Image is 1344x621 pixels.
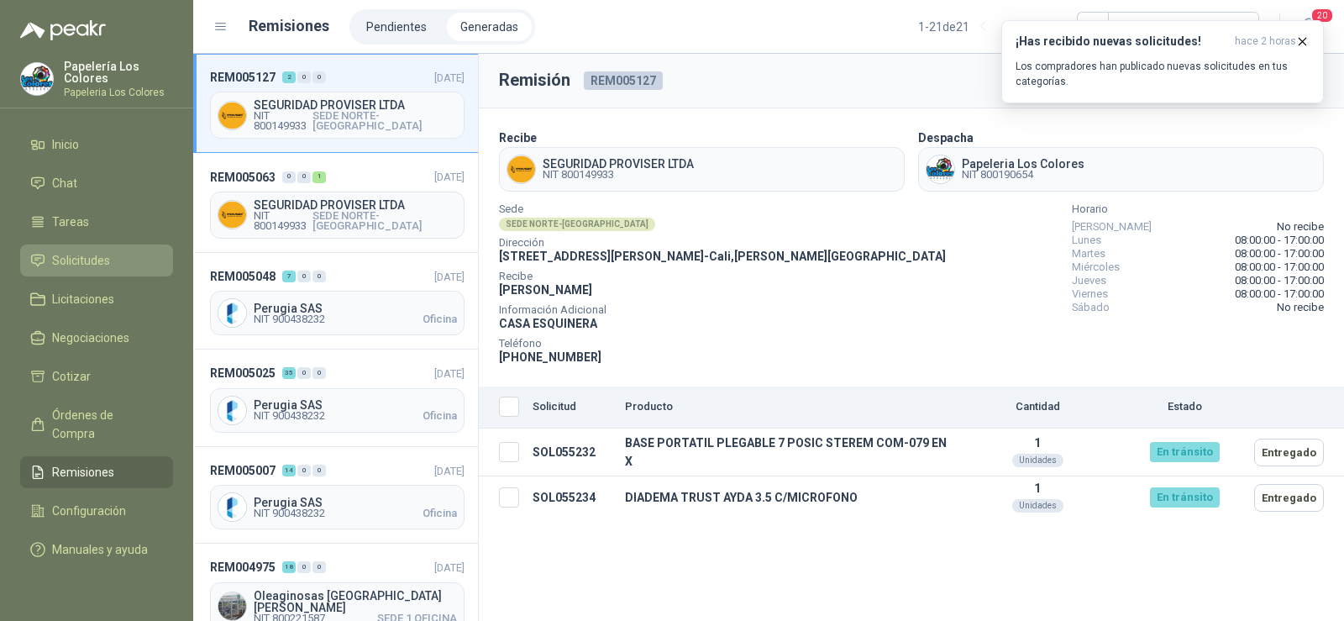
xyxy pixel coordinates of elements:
span: SEGURIDAD PROVISER LTDA [254,199,457,211]
span: Lunes [1072,234,1101,247]
div: 0 [312,367,326,379]
td: SOL055232 [526,429,618,476]
div: 1 - 21 de 21 [918,13,1023,40]
button: Entregado [1254,484,1324,512]
span: Horario [1072,205,1324,213]
span: REM005025 [210,364,276,382]
span: Viernes [1072,287,1108,301]
img: Company Logo [507,155,535,183]
td: DIADEMA TRUST AYDA 3.5 C/MICROFONO [618,476,953,519]
div: En tránsito [1150,442,1220,462]
span: SEDE NORTE-[GEOGRAPHIC_DATA] [312,111,457,131]
span: [STREET_ADDRESS][PERSON_NAME] - Cali , [PERSON_NAME][GEOGRAPHIC_DATA] [499,250,946,263]
div: 0 [297,171,311,183]
img: Company Logo [218,299,246,327]
div: 0 [312,71,326,83]
span: [DATE] [434,271,465,283]
td: BASE PORTATIL PLEGABLE 7 POSIC STEREM COM-079 EN X [618,429,953,476]
div: Unidades [1012,454,1063,467]
span: Miércoles [1072,261,1120,274]
th: Cantidad [953,387,1121,429]
a: Remisiones [20,456,173,488]
span: Perugia SAS [254,399,457,411]
th: Producto [618,387,953,429]
a: Licitaciones [20,283,173,315]
a: Tareas [20,206,173,238]
a: Negociaciones [20,322,173,354]
span: hace 2 horas [1235,34,1296,49]
span: NIT 800149933 [543,170,694,180]
th: Seleccionar/deseleccionar [479,387,526,429]
th: Solicitud [526,387,618,429]
a: Configuración [20,495,173,527]
span: Solicitudes [52,251,110,270]
img: Company Logo [218,493,246,521]
span: Licitaciones [52,290,114,308]
th: Estado [1121,387,1247,429]
span: 08:00:00 - 17:00:00 [1235,261,1324,274]
div: En tránsito [1150,487,1220,508]
a: Inicio [20,129,173,161]
span: Dirección [499,239,946,247]
b: Recibe [499,131,537,145]
div: 0 [312,465,326,476]
p: 1 [960,482,1115,495]
span: REM004975 [210,558,276,576]
span: Sede [499,205,946,213]
span: 20 [1310,8,1334,24]
a: Órdenes de Compra [20,399,173,450]
div: 2 [282,71,296,83]
a: Chat [20,167,173,199]
span: Perugia SAS [254,497,457,508]
img: Company Logo [218,102,246,129]
div: 0 [282,171,296,183]
span: NIT 900438232 [254,411,325,421]
span: SEDE NORTE-[GEOGRAPHIC_DATA] [312,211,457,231]
div: 0 [297,271,311,282]
span: REM005063 [210,168,276,187]
span: Perugia SAS [254,303,457,314]
span: No recibe [1277,301,1324,314]
span: [PHONE_NUMBER] [499,350,601,364]
span: SEGURIDAD PROVISER LTDA [543,158,694,170]
div: 35 [282,367,296,379]
td: En tránsito [1121,476,1247,519]
a: REM0050071400[DATE] Company LogoPerugia SASNIT 900438232Oficina [193,447,478,544]
a: Pendientes [353,13,440,41]
span: Chat [52,174,77,192]
span: [PERSON_NAME] [499,283,592,297]
span: Teléfono [499,339,946,348]
div: 0 [297,465,311,476]
span: Manuales y ayuda [52,540,148,559]
span: 08:00:00 - 17:00:00 [1235,287,1324,301]
span: REM005127 [584,71,663,90]
span: [DATE] [434,561,465,574]
h3: Remisión [499,67,570,93]
div: 0 [297,367,311,379]
span: NIT 900438232 [254,314,325,324]
h3: ¡Has recibido nuevas solicitudes! [1016,34,1228,49]
div: 0 [312,561,326,573]
img: Logo peakr [20,20,106,40]
p: 1 [960,436,1115,450]
span: REM005048 [210,267,276,286]
span: Tareas [52,213,89,231]
a: Manuales y ayuda [20,534,173,566]
span: Órdenes de Compra [52,406,157,443]
span: Papeleria Los Colores [962,158,1084,170]
span: NIT 800149933 [254,111,312,131]
span: Oficina [423,508,457,518]
span: NIT 800149933 [254,211,312,231]
span: Oleaginosas [GEOGRAPHIC_DATA][PERSON_NAME] [254,590,457,613]
p: Los compradores han publicado nuevas solicitudes en tus categorías. [1016,59,1310,89]
div: Unidades [1012,499,1063,513]
span: REM005007 [210,461,276,480]
span: 08:00:00 - 17:00:00 [1235,247,1324,261]
span: Cotizar [52,367,91,386]
div: 0 [312,271,326,282]
img: Company Logo [927,155,954,183]
span: Configuración [52,502,126,520]
div: 14 [282,465,296,476]
div: 18 [282,561,296,573]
